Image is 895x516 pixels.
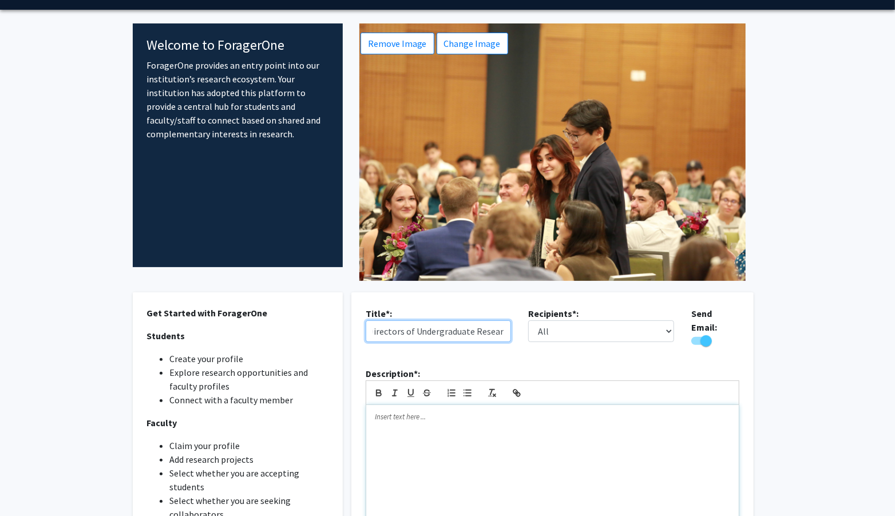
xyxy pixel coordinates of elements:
strong: Faculty [146,417,177,428]
b: Description*: [366,368,420,379]
li: Connect with a faculty member [169,393,329,407]
li: Create your profile [169,352,329,366]
li: Explore research opportunities and faculty profiles [169,366,329,393]
p: ForagerOne provides an entry point into our institution’s research ecosystem. Your institution ha... [146,58,329,141]
h4: Welcome to ForagerOne [146,37,329,54]
iframe: Chat [9,465,49,507]
b: Send Email: [691,308,717,333]
img: Cover Image [359,23,746,281]
strong: Get Started with ForagerOne [146,307,267,319]
b: Title*: [366,308,392,319]
li: Add research projects [169,453,329,466]
li: Select whether you are accepting students [169,466,329,494]
li: Claim your profile [169,439,329,453]
div: Toggle [691,334,739,348]
b: Recipients*: [528,308,579,319]
button: Remove Image [361,33,434,54]
strong: Students [146,330,185,342]
button: Change Image [437,33,508,54]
